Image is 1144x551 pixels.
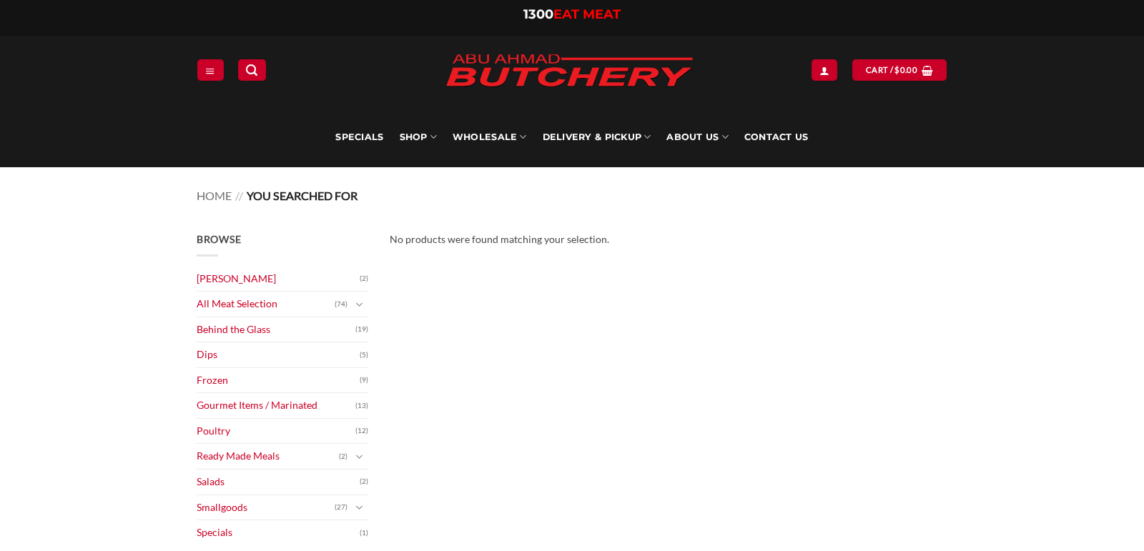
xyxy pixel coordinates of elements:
[238,59,265,80] a: Search
[197,419,355,444] a: Poultry
[360,268,368,289] span: (2)
[523,6,553,22] span: 1300
[355,395,368,417] span: (13)
[197,444,339,469] a: Ready Made Meals
[197,520,360,545] a: Specials
[433,44,705,99] img: Abu Ahmad Butchery
[197,495,335,520] a: Smallgoods
[197,368,360,393] a: Frozen
[360,369,368,391] span: (9)
[360,344,368,366] span: (5)
[543,107,651,167] a: Delivery & Pickup
[351,297,368,312] button: Toggle
[360,471,368,492] span: (2)
[355,420,368,442] span: (12)
[400,107,437,167] a: SHOP
[453,107,527,167] a: Wholesale
[355,319,368,340] span: (19)
[197,59,223,80] a: Menu
[351,449,368,465] button: Toggle
[197,292,335,317] a: All Meat Selection
[351,500,368,515] button: Toggle
[744,107,809,167] a: Contact Us
[197,317,355,342] a: Behind the Glass
[894,65,917,74] bdi: 0.00
[360,522,368,544] span: (1)
[523,6,621,22] a: 1300EAT MEAT
[335,107,383,167] a: Specials
[197,233,241,245] span: Browse
[197,470,360,495] a: Salads
[852,59,947,80] a: View cart
[197,267,360,292] a: [PERSON_NAME]
[553,6,621,22] span: EAT MEAT
[390,232,947,248] div: No products were found matching your selection.
[894,64,899,76] span: $
[235,189,243,202] span: //
[247,189,357,202] span: You searched for
[197,393,355,418] a: Gourmet Items / Marinated
[335,497,347,518] span: (27)
[866,64,917,76] span: Cart /
[197,342,360,367] a: Dips
[812,59,837,80] a: Login
[339,446,347,467] span: (2)
[666,107,728,167] a: About Us
[335,294,347,315] span: (74)
[197,189,232,202] a: Home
